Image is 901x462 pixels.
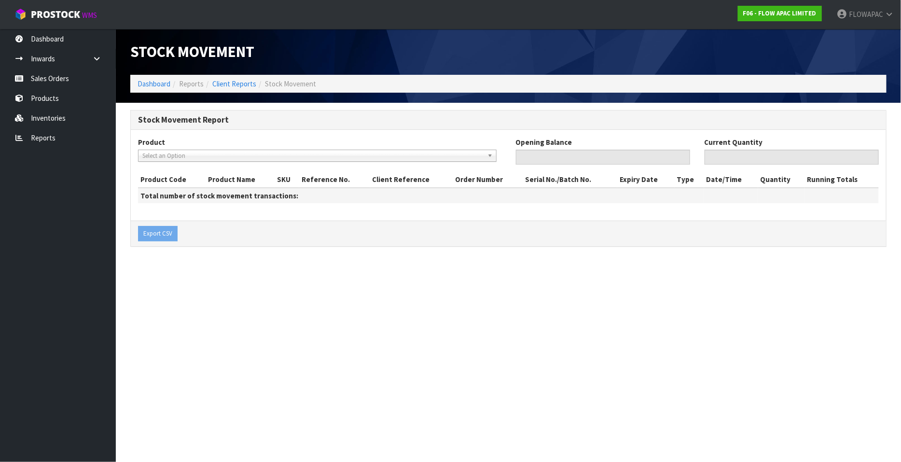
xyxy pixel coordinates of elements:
[206,172,275,187] th: Product Name
[138,115,879,125] h3: Stock Movement Report
[758,172,805,187] th: Quantity
[265,79,316,88] span: Stock Movement
[179,79,204,88] span: Reports
[743,9,817,17] strong: F06 - FLOW APAC LIMITED
[140,191,298,200] strong: Total number of stock movement transactions:
[523,172,617,187] th: Serial No./Batch No.
[704,172,758,187] th: Date/Time
[516,137,572,147] label: Opening Balance
[130,42,254,61] span: Stock Movement
[14,8,27,20] img: cube-alt.png
[138,226,178,241] button: Export CSV
[138,172,206,187] th: Product Code
[138,137,165,147] label: Product
[370,172,453,187] th: Client Reference
[82,11,97,20] small: WMS
[275,172,300,187] th: SKU
[142,150,484,162] span: Select an Option
[805,172,879,187] th: Running Totals
[453,172,523,187] th: Order Number
[849,10,883,19] span: FLOWAPAC
[675,172,704,187] th: Type
[138,79,170,88] a: Dashboard
[705,137,763,147] label: Current Quantity
[299,172,370,187] th: Reference No.
[617,172,674,187] th: Expiry Date
[212,79,256,88] a: Client Reports
[31,8,80,21] span: ProStock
